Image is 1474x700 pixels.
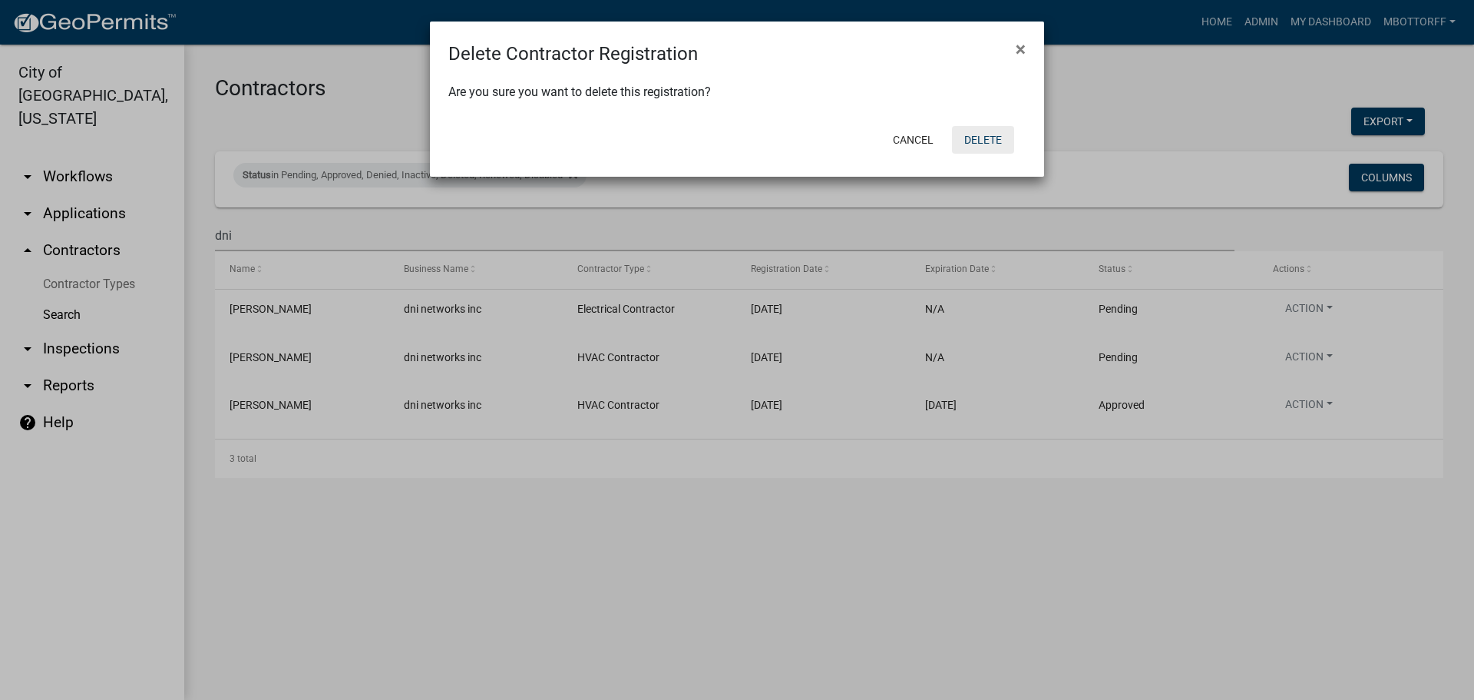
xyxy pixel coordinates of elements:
div: Are you sure you want to delete this registration? [448,83,1026,101]
span: × [1016,38,1026,60]
button: Close [1003,28,1038,71]
button: Cancel [881,126,946,154]
button: Delete [952,126,1014,154]
h4: Delete Contractor Registration [448,40,698,68]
